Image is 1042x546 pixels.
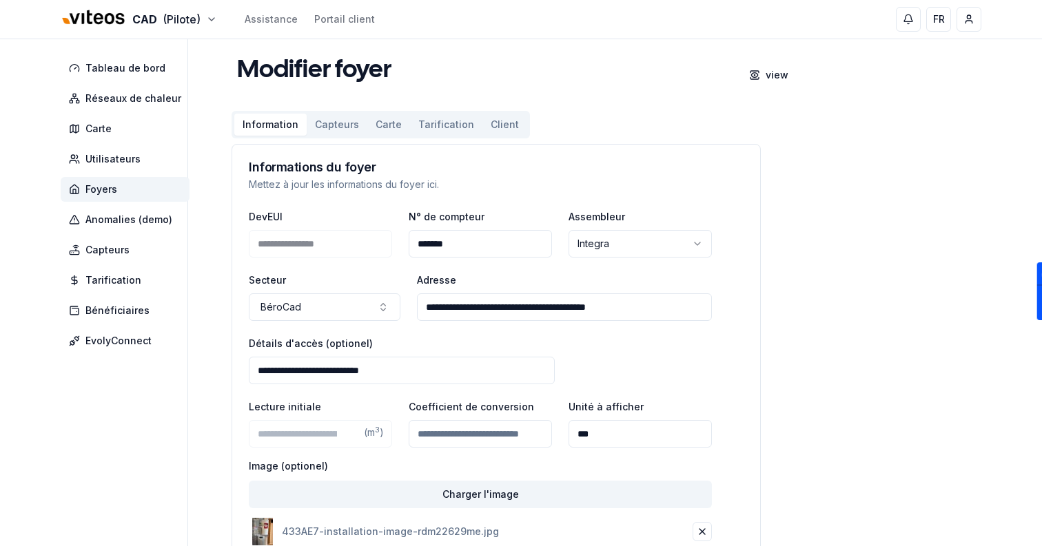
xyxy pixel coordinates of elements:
label: DevEUI [249,211,283,222]
span: Tarification [85,273,141,287]
h1: Modifier foyer [237,57,391,85]
span: Carte [85,122,112,136]
a: Réseaux de chaleur [61,86,195,111]
img: Viteos - CAD Logo [61,1,127,34]
button: FR [926,7,951,32]
button: Capteurs [307,114,367,136]
img: 433AE7-installation-image-rdm22629me.jpg [249,518,276,545]
span: Tableau de bord [85,61,165,75]
label: Unité à afficher [569,401,644,412]
label: Lecture initiale [249,401,321,412]
div: view [766,68,788,82]
span: FR [933,12,945,26]
span: Anomalies (demo) [85,213,172,227]
a: Foyers [61,177,195,202]
a: Capteurs [61,238,195,262]
a: view [738,53,976,89]
button: Carte [367,114,410,136]
sup: 3 [375,426,380,434]
span: Bénéficiaires [85,304,150,317]
span: CAD [132,11,157,28]
a: Tableau de bord [61,56,195,81]
span: (Pilote) [163,11,201,28]
button: Charger l'image [249,481,712,508]
span: EvolyConnect [85,334,152,348]
a: Carte [61,116,195,141]
button: Information [234,114,307,136]
span: Utilisateurs [85,152,141,166]
a: Tarification [61,268,195,293]
p: 433AE7-installation-image-rdm22629me.jpg [282,525,499,538]
a: Assistance [245,12,298,26]
label: Assembleur [569,211,625,222]
label: Secteur [249,274,286,286]
label: Détails d'accès (optionel) [249,337,373,349]
span: Foyers [85,182,117,196]
a: Portail client [314,12,375,26]
button: Client [482,114,527,136]
span: Réseaux de chaleur [85,92,181,105]
h3: Informations du foyer [249,161,744,174]
label: Adresse [417,274,456,286]
a: EvolyConnect [61,328,195,353]
p: Mettez à jour les informations du foyer ici. [249,178,744,191]
a: Bénéficiaires [61,298,195,323]
button: Tarification [410,114,482,136]
span: Capteurs [85,243,130,257]
a: Anomalies (demo) [61,207,195,232]
label: Image (optionel) [249,461,712,471]
label: N° de compteur [409,211,484,222]
div: (m ) [356,420,392,448]
label: Coefficient de conversion [409,401,534,412]
button: CAD(Pilote) [61,5,217,34]
button: BéroCad [249,293,400,321]
a: Utilisateurs [61,147,195,171]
